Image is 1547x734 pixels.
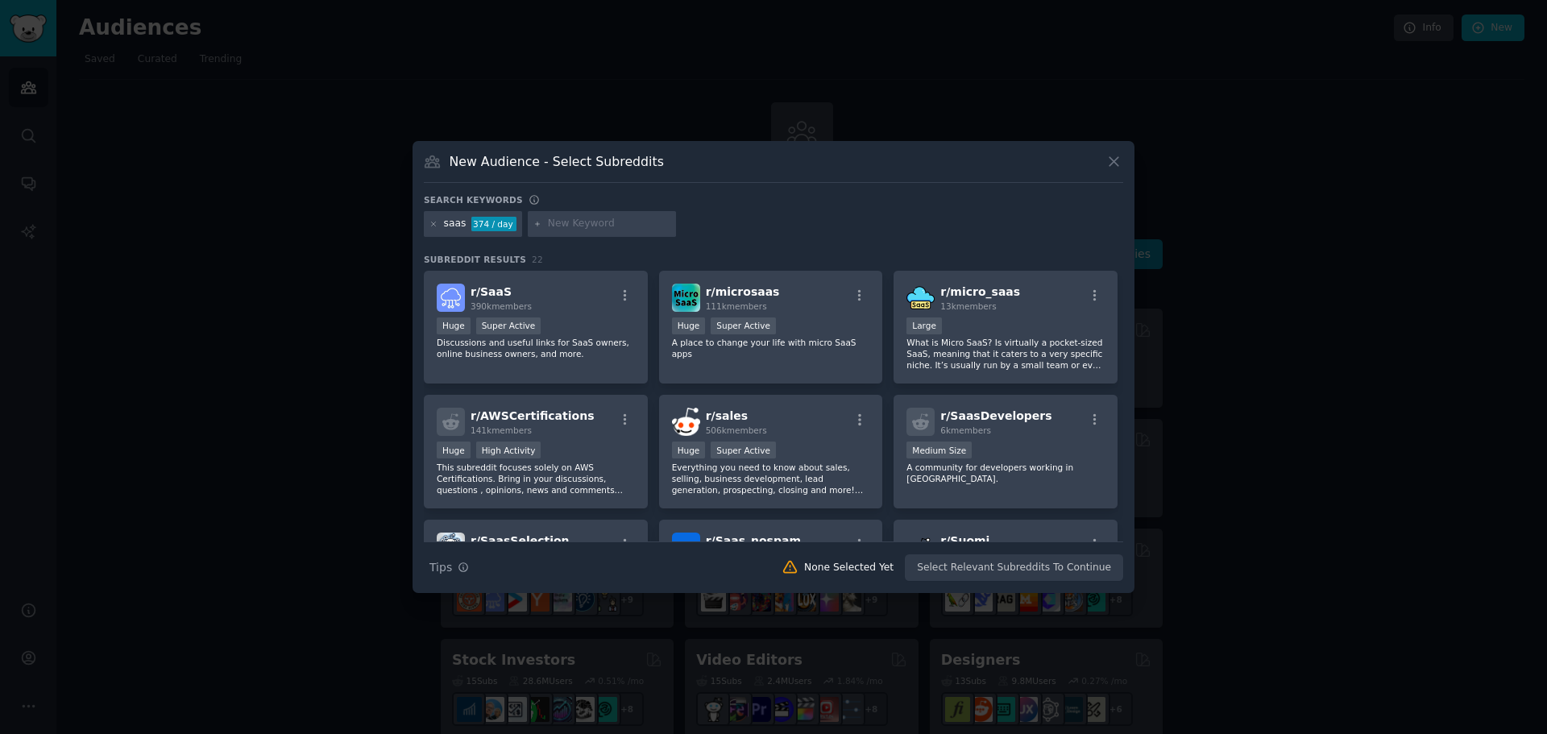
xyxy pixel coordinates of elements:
img: SaasSelection [437,533,465,561]
img: micro_saas [906,284,935,312]
span: Tips [429,559,452,576]
div: None Selected Yet [804,561,894,575]
div: Huge [672,442,706,458]
div: saas [444,217,467,231]
div: Huge [672,317,706,334]
div: Super Active [476,317,541,334]
span: 111k members [706,301,767,311]
p: Everything you need to know about sales, selling, business development, lead generation, prospect... [672,462,870,496]
div: 374 / day [471,217,516,231]
div: Huge [437,317,471,334]
p: What is Micro SaaS? Is virtually a pocket-sized SaaS, meaning that it caters to a very specific n... [906,337,1105,371]
h3: Search keywords [424,194,523,205]
span: r/ micro_saas [940,285,1020,298]
div: Super Active [711,442,776,458]
span: 6k members [940,425,991,435]
p: A community for developers working in [GEOGRAPHIC_DATA]. [906,462,1105,484]
img: sales [672,408,700,436]
p: A place to change your life with micro SaaS apps [672,337,870,359]
span: r/ microsaas [706,285,780,298]
span: r/ AWSCertifications [471,409,594,422]
div: Huge [437,442,471,458]
span: 390k members [471,301,532,311]
img: Saas_nospam [672,533,700,561]
span: r/ sales [706,409,748,422]
button: Tips [424,554,475,582]
span: r/ SaasDevelopers [940,409,1051,422]
span: 22 [532,255,543,264]
span: r/ Suomi [940,534,989,547]
span: 13k members [940,301,996,311]
div: Medium Size [906,442,972,458]
img: microsaas [672,284,700,312]
span: Subreddit Results [424,254,526,265]
p: This subreddit focuses solely on AWS Certifications. Bring in your discussions, questions , opini... [437,462,635,496]
span: 141k members [471,425,532,435]
div: Super Active [711,317,776,334]
img: SaaS [437,284,465,312]
div: High Activity [476,442,541,458]
img: Suomi [906,533,935,561]
p: Discussions and useful links for SaaS owners, online business owners, and more. [437,337,635,359]
h3: New Audience - Select Subreddits [450,153,664,170]
span: 506k members [706,425,767,435]
input: New Keyword [548,217,670,231]
span: r/ SaaS [471,285,512,298]
span: r/ Saas_nospam [706,534,801,547]
div: Large [906,317,942,334]
span: r/ SaasSelection [471,534,570,547]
